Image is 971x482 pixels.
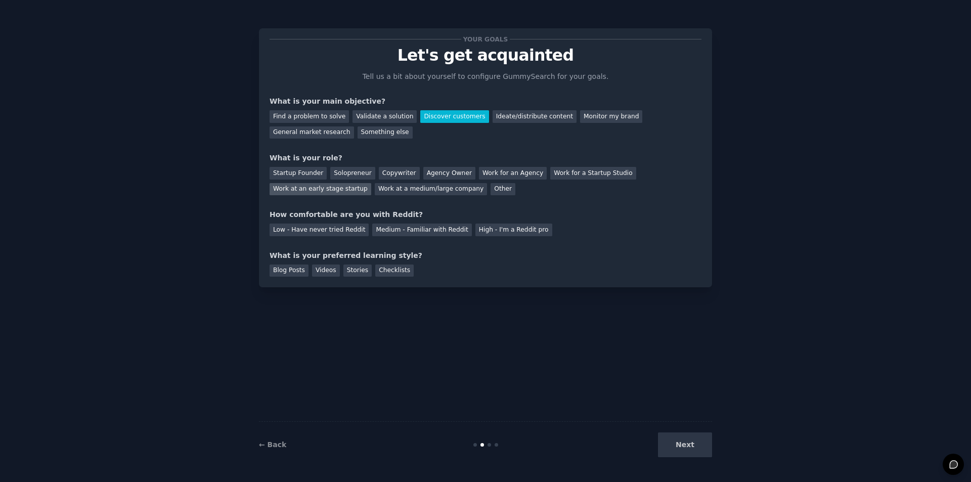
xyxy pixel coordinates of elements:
[270,209,701,220] div: How comfortable are you with Reddit?
[423,167,475,180] div: Agency Owner
[259,441,286,449] a: ← Back
[270,126,354,139] div: General market research
[270,47,701,64] p: Let's get acquainted
[375,265,414,277] div: Checklists
[270,153,701,163] div: What is your role?
[343,265,372,277] div: Stories
[475,224,552,236] div: High - I'm a Reddit pro
[270,96,701,107] div: What is your main objective?
[493,110,577,123] div: Ideate/distribute content
[270,250,701,261] div: What is your preferred learning style?
[330,167,375,180] div: Solopreneur
[379,167,420,180] div: Copywriter
[479,167,547,180] div: Work for an Agency
[270,265,308,277] div: Blog Posts
[491,183,515,196] div: Other
[372,224,471,236] div: Medium - Familiar with Reddit
[358,126,413,139] div: Something else
[550,167,636,180] div: Work for a Startup Studio
[270,224,369,236] div: Low - Have never tried Reddit
[352,110,417,123] div: Validate a solution
[270,183,371,196] div: Work at an early stage startup
[312,265,340,277] div: Videos
[375,183,487,196] div: Work at a medium/large company
[420,110,489,123] div: Discover customers
[461,34,510,45] span: Your goals
[270,110,349,123] div: Find a problem to solve
[580,110,642,123] div: Monitor my brand
[270,167,327,180] div: Startup Founder
[358,71,613,82] p: Tell us a bit about yourself to configure GummySearch for your goals.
